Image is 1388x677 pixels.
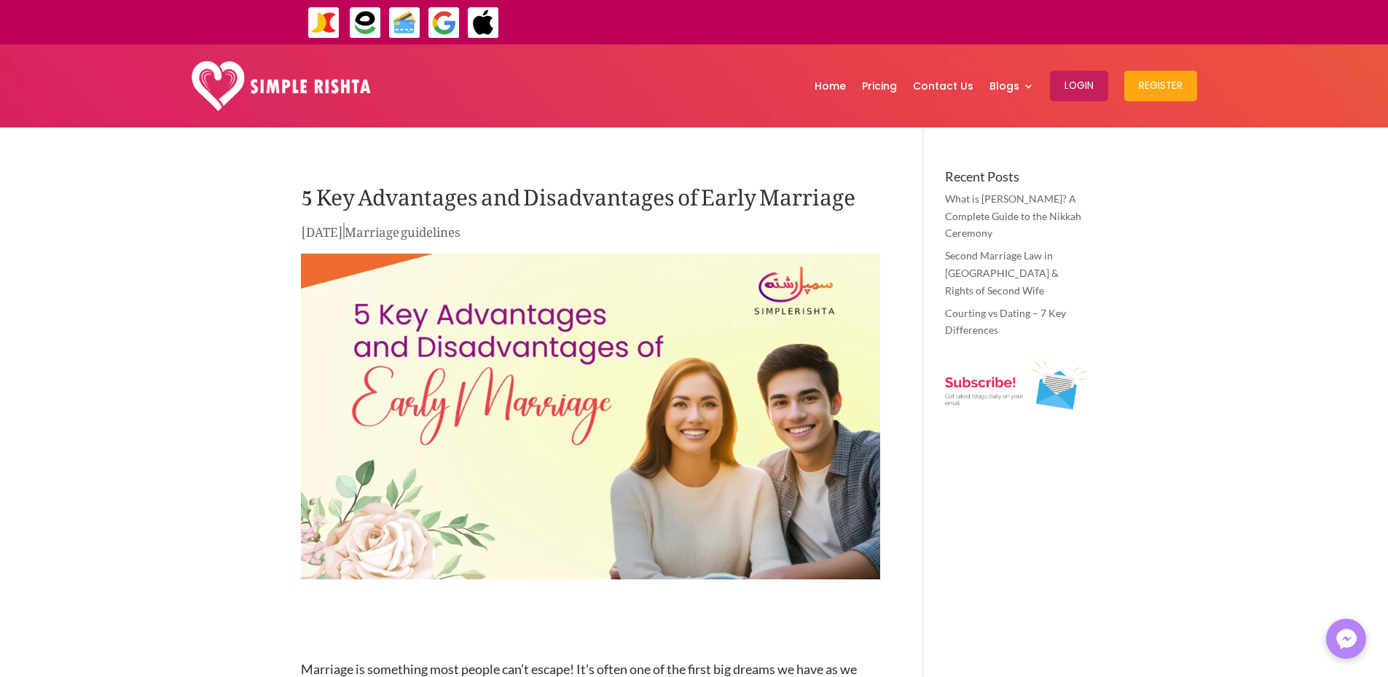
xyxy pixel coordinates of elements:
img: EasyPaisa-icon [349,7,382,39]
h4: Recent Posts [945,170,1087,190]
img: Messenger [1332,625,1361,654]
img: JazzCash-icon [307,7,340,39]
button: Register [1124,71,1197,101]
a: Home [815,48,846,124]
a: Login [1050,48,1108,124]
p: | [301,221,880,249]
button: Login [1050,71,1108,101]
a: Blogs [989,48,1034,124]
img: Advantages of Early Marriage [301,254,880,579]
img: ApplePay-icon [467,7,500,39]
a: Register [1124,48,1197,124]
span: [DATE] [301,214,343,244]
h1: 5 Key Advantages and Disadvantages of Early Marriage [301,170,880,221]
a: Pricing [862,48,897,124]
a: What is [PERSON_NAME]? A Complete Guide to the Nikkah Ceremony [945,192,1081,240]
a: Contact Us [913,48,973,124]
a: Second Marriage Law in [GEOGRAPHIC_DATA] & Rights of Second Wife [945,249,1059,297]
img: Credit Cards [388,7,421,39]
img: GooglePay-icon [428,7,460,39]
a: Marriage guidelines [345,214,460,244]
a: Courting vs Dating – 7 Key Differences [945,307,1066,337]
